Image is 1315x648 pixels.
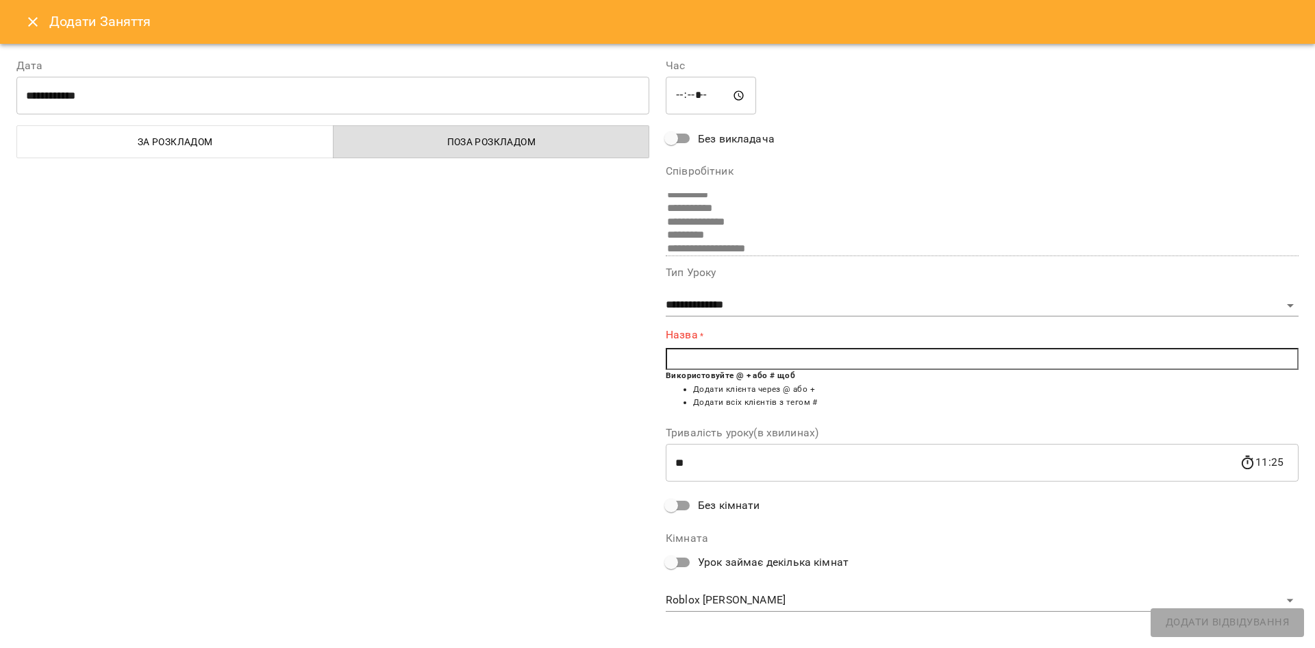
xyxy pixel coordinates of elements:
button: За розкладом [16,125,334,158]
label: Тривалість уроку(в хвилинах) [666,427,1299,438]
div: Roblox [PERSON_NAME] [666,590,1299,612]
span: Без викладача [698,131,775,147]
li: Додати всіх клієнтів з тегом # [693,396,1299,410]
label: Тип Уроку [666,267,1299,278]
label: Співробітник [666,166,1299,177]
span: Урок займає декілька кімнат [698,554,849,571]
button: Поза розкладом [333,125,650,158]
li: Додати клієнта через @ або + [693,383,1299,397]
label: Кімната [666,533,1299,544]
label: Дата [16,60,649,71]
label: Назва [666,327,1299,343]
button: Close [16,5,49,38]
h6: Додати Заняття [49,11,1299,32]
b: Використовуйте @ + або # щоб [666,371,795,380]
label: Час [666,60,1299,71]
span: Без кімнати [698,497,760,514]
span: За розкладом [25,134,325,150]
span: Поза розкладом [342,134,642,150]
